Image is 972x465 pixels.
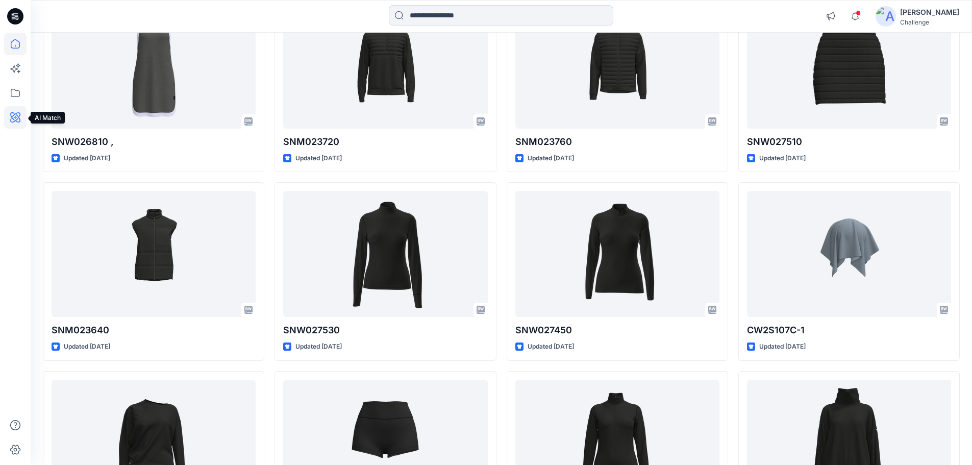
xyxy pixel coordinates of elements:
[747,191,951,317] a: CW2S107C-1
[64,341,110,352] p: Updated [DATE]
[747,3,951,129] a: SNW027510
[515,323,719,337] p: SNW027450
[900,6,959,18] div: [PERSON_NAME]
[900,18,959,26] div: Challenge
[528,153,574,164] p: Updated [DATE]
[515,191,719,317] a: SNW027450
[295,153,342,164] p: Updated [DATE]
[515,3,719,129] a: SNM023760
[759,153,806,164] p: Updated [DATE]
[52,323,256,337] p: SNM023640
[283,323,487,337] p: SNW027530
[747,135,951,149] p: SNW027510
[528,341,574,352] p: Updated [DATE]
[876,6,896,27] img: avatar
[515,135,719,149] p: SNM023760
[64,153,110,164] p: Updated [DATE]
[52,191,256,317] a: SNM023640
[759,341,806,352] p: Updated [DATE]
[283,191,487,317] a: SNW027530
[283,135,487,149] p: SNM023720
[283,3,487,129] a: SNM023720
[52,135,256,149] p: SNW026810 ,
[295,341,342,352] p: Updated [DATE]
[747,323,951,337] p: CW2S107C-1
[52,3,256,129] a: SNW026810 ,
